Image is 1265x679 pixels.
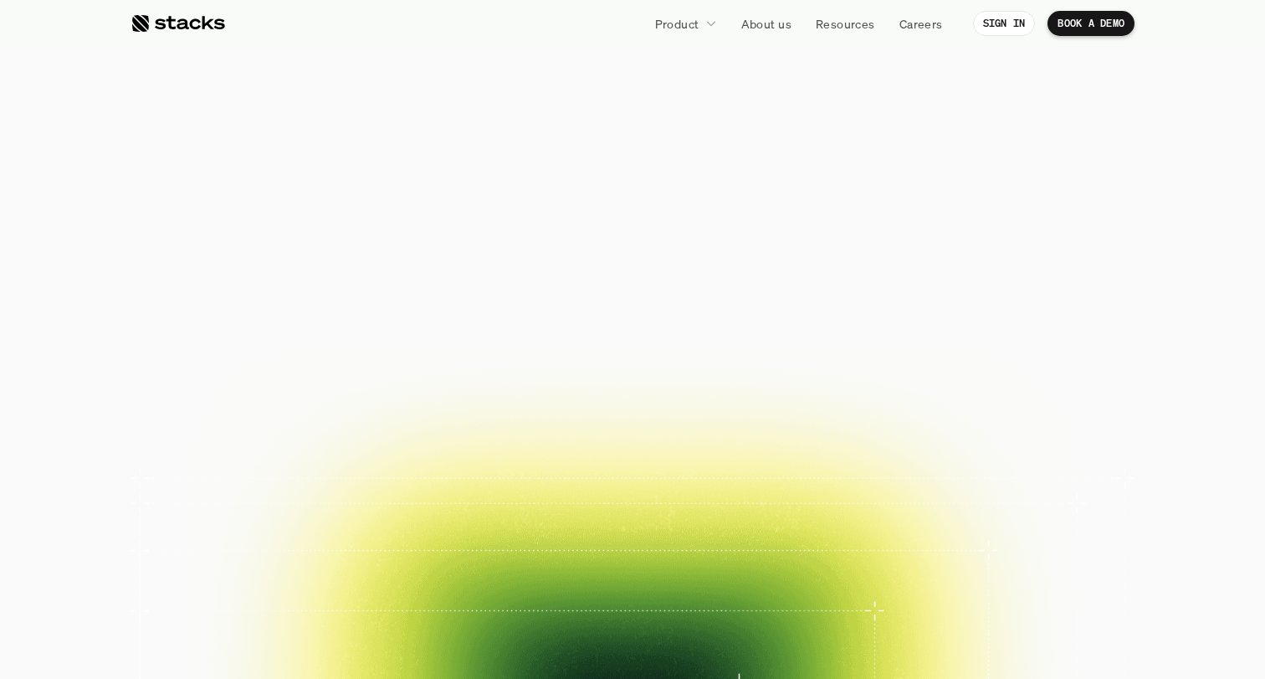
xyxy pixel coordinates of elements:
a: Case study [460,543,564,615]
p: EXPLORE PRODUCT [648,394,778,418]
h2: Case study [735,512,780,522]
h2: Case study [494,599,539,609]
h2: Case study [254,512,299,522]
a: Case study [341,457,444,530]
a: About us [731,8,802,39]
a: EXPLORE PRODUCT [619,385,807,427]
p: BOOK A DEMO [1058,18,1124,29]
a: BOOK A DEMO [458,385,611,427]
h2: Case study [374,599,418,609]
a: BOOK A DEMO [1047,11,1134,36]
span: Reimagined. [424,208,841,283]
a: Case study [341,543,444,615]
a: SIGN IN [973,11,1036,36]
p: Resources [816,15,875,33]
p: Product [655,15,699,33]
p: SIGN IN [983,18,1026,29]
p: Careers [899,15,943,33]
h2: Case study [374,512,418,522]
p: About us [741,15,791,33]
span: The [316,132,449,208]
a: Stacks launches Agentic AI [506,76,760,113]
p: Stacks launches Agentic AI [543,85,723,103]
a: Case study [701,457,805,530]
span: close. [766,132,950,208]
a: Careers [889,8,953,39]
p: and more [941,562,1045,576]
span: financial [463,132,751,208]
a: Resources [806,8,885,39]
p: BOOK A DEMO [487,394,581,418]
a: Case study [220,457,324,530]
p: Close your books faster, smarter, and risk-free with Stacks, the AI tool for accounting teams. [423,303,841,355]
